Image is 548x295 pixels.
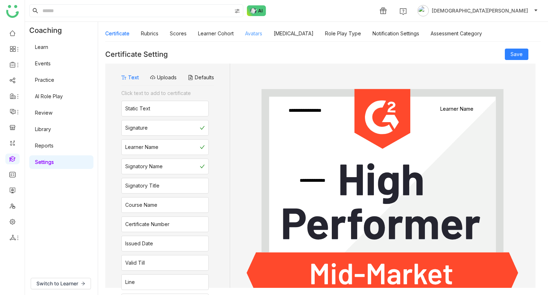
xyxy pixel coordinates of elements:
[125,278,135,286] div: Line
[35,77,54,83] a: Practice
[400,8,407,15] img: help.svg
[31,278,91,289] button: Switch to Learner
[35,159,54,165] a: Settings
[35,44,48,50] a: Learn
[198,30,234,36] a: Learner Cohort
[125,105,150,112] div: Static Text
[274,30,314,36] a: [MEDICAL_DATA]
[35,126,51,132] a: Library
[247,5,266,16] img: ask-buddy-normal.svg
[125,240,153,247] div: Issued Date
[6,5,19,18] img: logo
[36,280,78,287] span: Switch to Learner
[35,93,63,99] a: AI Role Play
[150,74,177,81] button: Uploads
[511,50,523,58] span: Save
[125,182,159,190] div: Signatory Title
[125,143,158,151] div: Learner Name
[105,50,168,59] div: Certificate Setting
[422,106,491,112] gtmb-token-detail: Learner Name
[125,124,148,132] div: Signature
[35,60,51,66] a: Events
[188,74,214,81] button: Defaults
[35,110,52,116] a: Review
[125,220,169,228] div: Certificate Number
[417,5,429,16] img: avatar
[125,201,157,209] div: Course Name
[372,30,419,36] a: Notification Settings
[121,89,209,97] div: Click text to add to certificate
[170,30,187,36] a: Scores
[431,30,482,36] a: Assessment Category
[125,259,145,267] div: Valid Till
[505,49,528,60] button: Save
[105,30,130,36] a: Certificate
[141,30,158,36] a: Rubrics
[25,22,72,39] div: Coaching
[35,142,54,149] a: Reports
[121,74,139,81] button: Text
[125,162,163,170] div: Signatory Name
[325,30,361,36] a: Role Play Type
[234,8,240,14] img: search-type.svg
[432,7,528,15] span: [DEMOGRAPHIC_DATA][PERSON_NAME]
[245,30,262,36] a: Avatars
[416,5,539,16] button: [DEMOGRAPHIC_DATA][PERSON_NAME]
